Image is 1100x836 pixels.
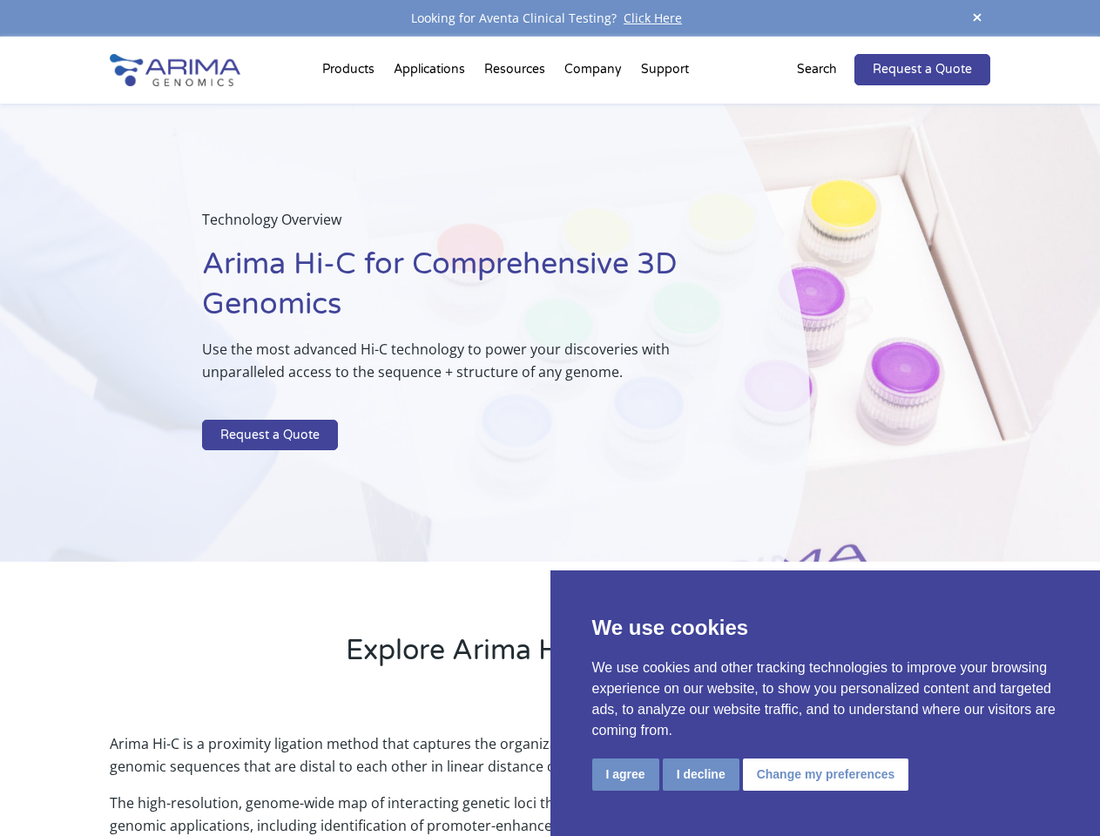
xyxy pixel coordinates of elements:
p: Use the most advanced Hi-C technology to power your discoveries with unparalleled access to the s... [202,338,722,397]
h2: Explore Arima Hi-C Technology [110,631,989,684]
p: Arima Hi-C is a proximity ligation method that captures the organizational structure of chromatin... [110,732,989,792]
p: We use cookies [592,612,1059,644]
h1: Arima Hi-C for Comprehensive 3D Genomics [202,245,722,338]
button: I agree [592,758,659,791]
img: Arima-Genomics-logo [110,54,240,86]
a: Click Here [617,10,689,26]
button: I decline [663,758,739,791]
div: Looking for Aventa Clinical Testing? [110,7,989,30]
p: We use cookies and other tracking technologies to improve your browsing experience on our website... [592,657,1059,741]
a: Request a Quote [202,420,338,451]
a: Request a Quote [854,54,990,85]
button: Change my preferences [743,758,909,791]
p: Technology Overview [202,208,722,245]
p: Search [797,58,837,81]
